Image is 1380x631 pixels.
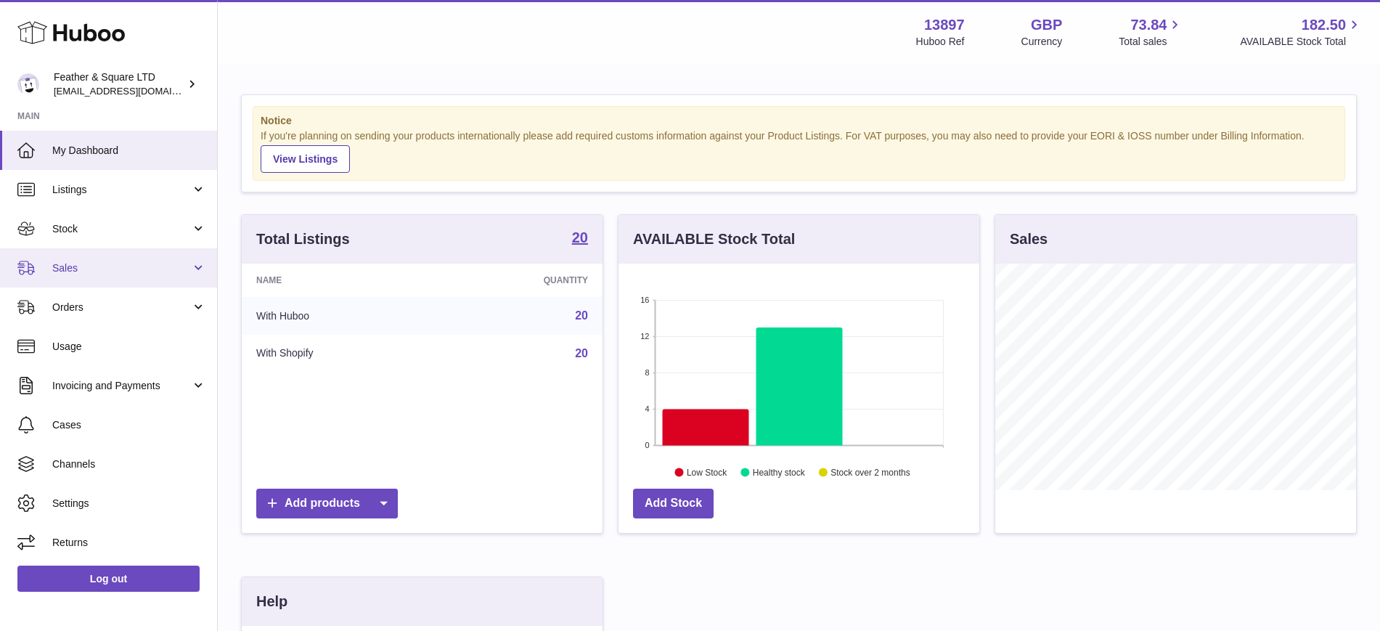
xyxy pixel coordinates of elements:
[52,536,206,550] span: Returns
[1240,15,1363,49] a: 182.50 AVAILABLE Stock Total
[242,264,436,297] th: Name
[436,264,603,297] th: Quantity
[261,145,350,173] a: View Listings
[830,467,910,477] text: Stock over 2 months
[1119,35,1183,49] span: Total sales
[916,35,965,49] div: Huboo Ref
[52,497,206,510] span: Settings
[52,144,206,158] span: My Dashboard
[1119,15,1183,49] a: 73.84 Total sales
[17,566,200,592] a: Log out
[633,229,795,249] h3: AVAILABLE Stock Total
[52,301,191,314] span: Orders
[52,457,206,471] span: Channels
[52,261,191,275] span: Sales
[52,379,191,393] span: Invoicing and Payments
[256,592,287,611] h3: Help
[256,229,350,249] h3: Total Listings
[1010,229,1048,249] h3: Sales
[575,347,588,359] a: 20
[924,15,965,35] strong: 13897
[633,489,714,518] a: Add Stock
[261,129,1337,173] div: If you're planning on sending your products internationally please add required customs informati...
[640,332,649,341] text: 12
[572,230,588,248] a: 20
[52,222,191,236] span: Stock
[1031,15,1062,35] strong: GBP
[687,467,727,477] text: Low Stock
[54,70,184,98] div: Feather & Square LTD
[645,441,649,449] text: 0
[640,296,649,304] text: 16
[54,85,213,97] span: [EMAIL_ADDRESS][DOMAIN_NAME]
[256,489,398,518] a: Add products
[645,404,649,413] text: 4
[575,309,588,322] a: 20
[242,297,436,335] td: With Huboo
[1021,35,1063,49] div: Currency
[1130,15,1167,35] span: 73.84
[1240,35,1363,49] span: AVAILABLE Stock Total
[753,467,806,477] text: Healthy stock
[52,340,206,354] span: Usage
[645,368,649,377] text: 8
[572,230,588,245] strong: 20
[242,335,436,373] td: With Shopify
[1302,15,1346,35] span: 182.50
[261,114,1337,128] strong: Notice
[52,183,191,197] span: Listings
[17,73,39,95] img: feathernsquare@gmail.com
[52,418,206,432] span: Cases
